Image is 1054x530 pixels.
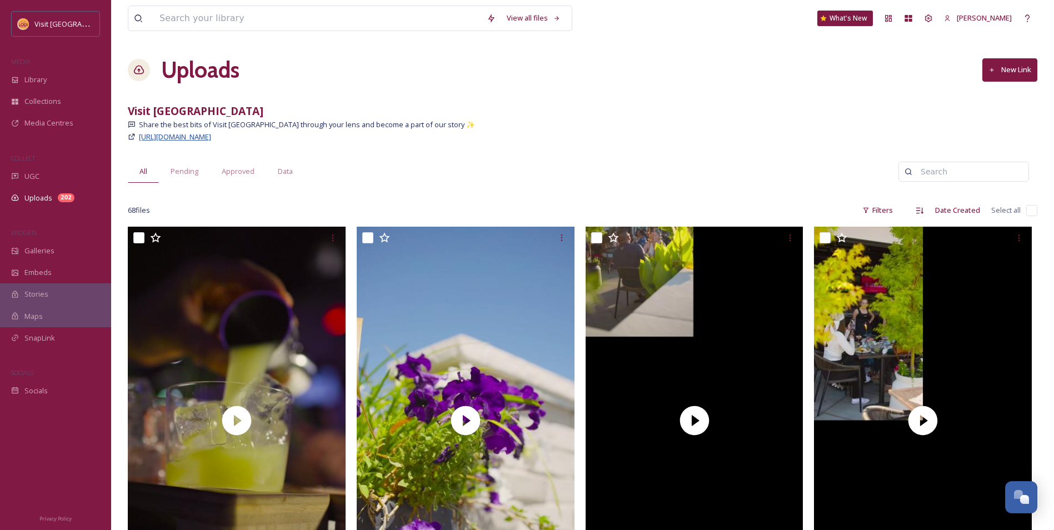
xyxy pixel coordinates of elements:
[24,96,61,107] span: Collections
[24,193,52,203] span: Uploads
[139,119,475,130] span: Share the best bits of Visit [GEOGRAPHIC_DATA] through your lens and become a part of our story ✨
[24,333,55,343] span: SnapLink
[58,193,74,202] div: 202
[278,166,293,177] span: Data
[1005,481,1037,513] button: Open Chat
[857,199,898,221] div: Filters
[171,166,198,177] span: Pending
[34,18,121,29] span: Visit [GEOGRAPHIC_DATA]
[18,18,29,29] img: Square%20Social%20Visit%20Lodi.png
[24,267,52,278] span: Embeds
[154,6,481,31] input: Search your library
[24,386,48,396] span: Socials
[817,11,873,26] a: What's New
[139,132,211,142] span: [URL][DOMAIN_NAME]
[39,511,72,524] a: Privacy Policy
[930,199,986,221] div: Date Created
[501,7,566,29] a: View all files
[24,289,48,299] span: Stories
[139,130,211,143] a: [URL][DOMAIN_NAME]
[128,205,150,216] span: 68 file s
[991,205,1021,216] span: Select all
[11,228,37,237] span: WIDGETS
[957,13,1012,23] span: [PERSON_NAME]
[39,515,72,522] span: Privacy Policy
[24,171,39,182] span: UGC
[11,368,33,377] span: SOCIALS
[222,166,254,177] span: Approved
[11,154,35,162] span: COLLECT
[24,246,54,256] span: Galleries
[161,53,239,87] a: Uploads
[24,311,43,322] span: Maps
[24,74,47,85] span: Library
[24,118,73,128] span: Media Centres
[128,103,263,118] strong: Visit [GEOGRAPHIC_DATA]
[11,57,31,66] span: MEDIA
[915,161,1023,183] input: Search
[938,7,1017,29] a: [PERSON_NAME]
[982,58,1037,81] button: New Link
[139,166,147,177] span: All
